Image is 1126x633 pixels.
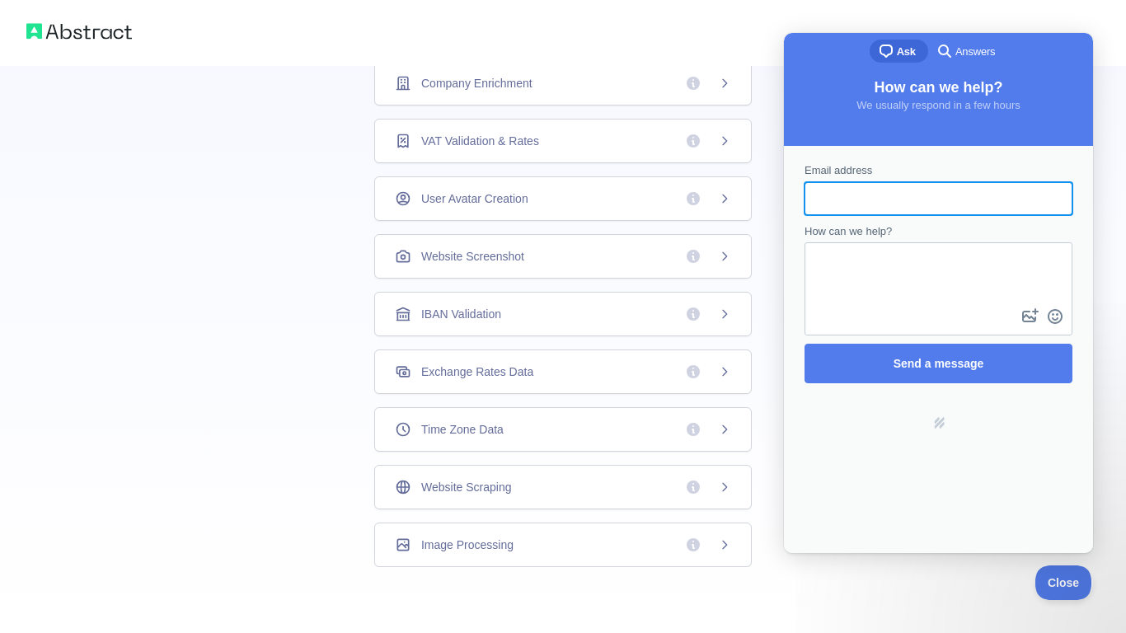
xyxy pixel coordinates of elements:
span: IBAN Validation [421,306,501,322]
span: VAT Validation & Rates [421,133,539,149]
span: Image Processing [421,537,514,553]
span: User Avatar Creation [421,190,528,207]
iframe: Help Scout Beacon - Close [1035,565,1093,600]
iframe: Help Scout Beacon - Live Chat, Contact Form, and Knowledge Base [784,33,1093,553]
span: Time Zone Data [421,421,504,438]
img: Abstract logo [26,20,132,43]
span: Website Screenshot [421,248,524,265]
span: Website Scraping [421,479,511,495]
span: Exchange Rates Data [421,363,533,380]
span: Company Enrichment [421,75,533,91]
